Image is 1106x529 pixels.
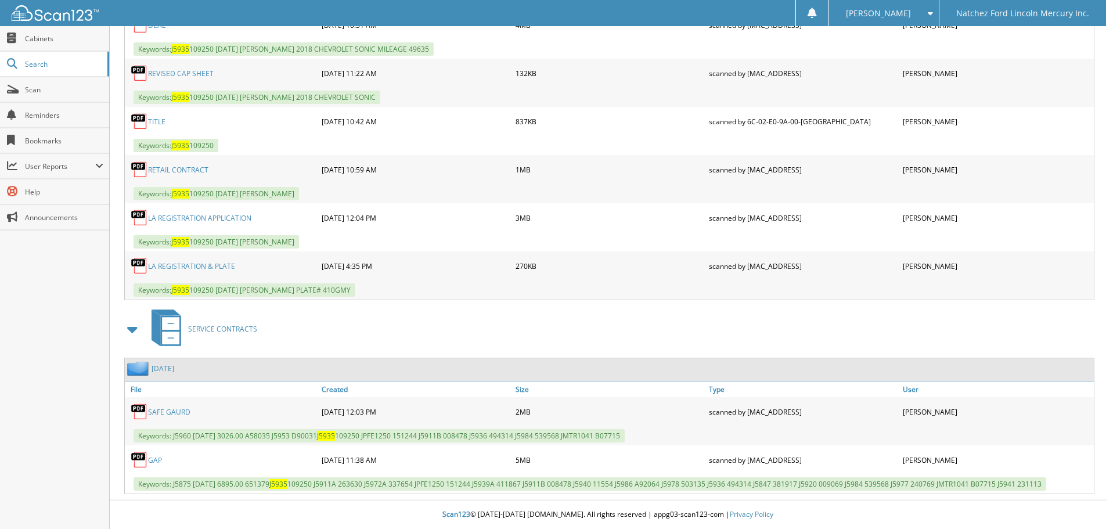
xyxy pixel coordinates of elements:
img: PDF.png [131,451,148,469]
img: scan123-logo-white.svg [12,5,99,21]
a: User [900,382,1094,397]
div: scanned by [MAC_ADDRESS] [706,254,900,278]
a: File [125,382,319,397]
span: Keywords: 109250 [DATE] [PERSON_NAME] 2018 CHEVROLET SONIC [134,91,380,104]
div: [PERSON_NAME] [900,110,1094,133]
span: Keywords: 109250 [DATE] [PERSON_NAME] [134,235,299,249]
span: Keywords: 109250 [DATE] [PERSON_NAME] PLATE# 410GMY [134,283,355,297]
span: Keywords: 109250 [DATE] [PERSON_NAME] [134,187,299,200]
span: Bookmarks [25,136,103,146]
a: Privacy Policy [730,509,773,519]
span: J5935 [171,92,189,102]
a: Size [513,382,707,397]
a: REVISED CAP SHEET [148,69,214,78]
span: SERVICE CONTRACTS [188,324,257,334]
span: Announcements [25,213,103,222]
div: [PERSON_NAME] [900,400,1094,423]
span: Keywords: J5875 [DATE] 6895.00 651379 109250 J5911A 263630 J5972A 337654 JPFE1250 151244 J5939A 4... [134,477,1046,491]
div: [PERSON_NAME] [900,62,1094,85]
div: [DATE] 10:42 AM [319,110,513,133]
a: Created [319,382,513,397]
a: SERVICE CONTRACTS [145,306,257,352]
div: [DATE] 10:59 AM [319,158,513,181]
div: 132KB [513,62,707,85]
div: © [DATE]-[DATE] [DOMAIN_NAME]. All rights reserved | appg03-scan123-com | [110,501,1106,529]
div: [DATE] 4:35 PM [319,254,513,278]
div: [PERSON_NAME] [900,254,1094,278]
span: Keywords: 109250 [DATE] [PERSON_NAME] 2018 CHEVROLET SONIC MILEAGE 49635 [134,42,434,56]
span: J5935 [317,431,335,441]
div: scanned by 6C-02-E0-9A-00-[GEOGRAPHIC_DATA] [706,110,900,133]
img: PDF.png [131,209,148,226]
span: Help [25,187,103,197]
div: 5MB [513,448,707,472]
span: Cabinets [25,34,103,44]
div: [PERSON_NAME] [900,448,1094,472]
div: scanned by [MAC_ADDRESS] [706,206,900,229]
span: Scan123 [442,509,470,519]
span: Reminders [25,110,103,120]
div: [DATE] 11:38 AM [319,448,513,472]
div: [DATE] 12:04 PM [319,206,513,229]
div: 270KB [513,254,707,278]
span: Scan [25,85,103,95]
div: 1MB [513,158,707,181]
span: J5935 [171,189,189,199]
img: PDF.png [131,64,148,82]
div: [DATE] 11:22 AM [319,62,513,85]
span: J5935 [269,479,287,489]
span: Keywords: J5960 [DATE] 3026.00 A58035 J5953 D90031 109250 JPFE1250 151244 J5911B 008478 J5936 494... [134,429,625,442]
span: Keywords: 109250 [134,139,218,152]
a: LA REGISTRATION & PLATE [148,261,235,271]
a: RETAIL CONTRACT [148,165,208,175]
img: PDF.png [131,257,148,275]
span: J5935 [171,285,189,295]
div: 837KB [513,110,707,133]
a: LA REGISTRATION APPLICATION [148,213,251,223]
div: 3MB [513,206,707,229]
img: PDF.png [131,113,148,130]
div: scanned by [MAC_ADDRESS] [706,448,900,472]
div: [PERSON_NAME] [900,206,1094,229]
span: J5935 [171,141,189,150]
a: TITLE [148,117,165,127]
span: Search [25,59,102,69]
span: User Reports [25,161,95,171]
img: PDF.png [131,403,148,420]
div: scanned by [MAC_ADDRESS] [706,158,900,181]
div: scanned by [MAC_ADDRESS] [706,400,900,423]
div: [PERSON_NAME] [900,158,1094,181]
a: SAFE GAURD [148,407,190,417]
div: [DATE] 12:03 PM [319,400,513,423]
span: J5935 [171,237,189,247]
img: folder2.png [127,361,152,376]
a: Type [706,382,900,397]
span: Natchez Ford Lincoln Mercury Inc. [956,10,1089,17]
a: GAP [148,455,162,465]
iframe: Chat Widget [1048,473,1106,529]
img: PDF.png [131,161,148,178]
span: J5935 [171,44,189,54]
span: [PERSON_NAME] [846,10,911,17]
a: [DATE] [152,364,174,373]
div: 2MB [513,400,707,423]
div: scanned by [MAC_ADDRESS] [706,62,900,85]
